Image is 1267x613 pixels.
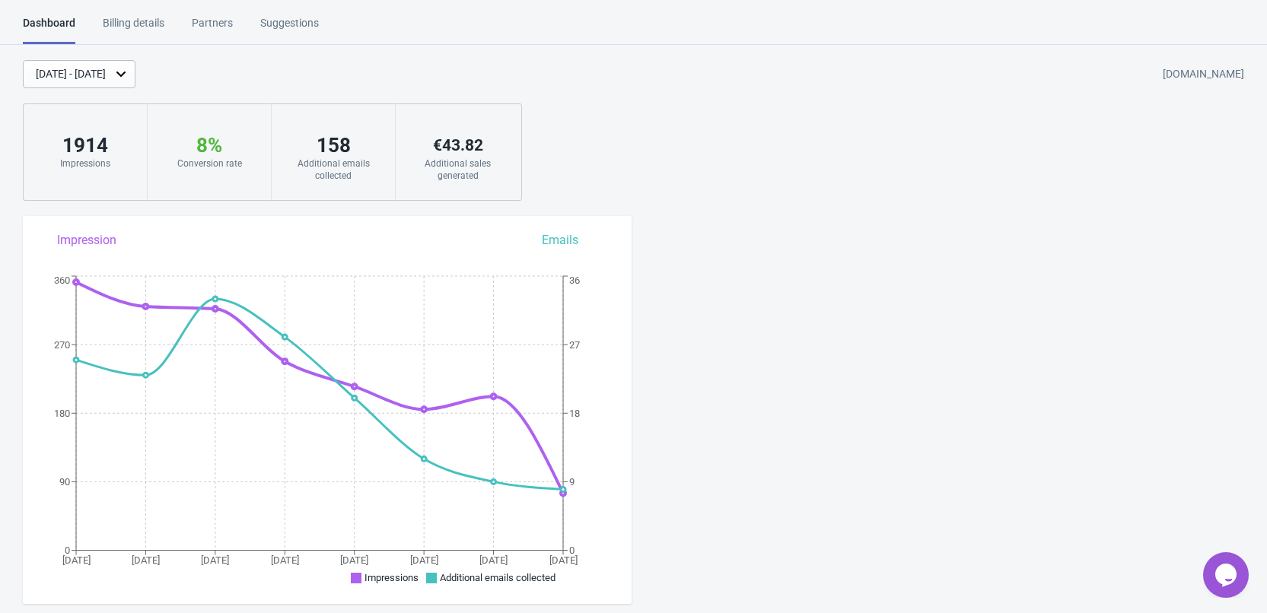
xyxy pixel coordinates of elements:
div: Additional emails collected [287,157,380,182]
div: Impressions [39,157,132,170]
tspan: 90 [59,476,70,488]
tspan: [DATE] [549,554,578,566]
div: [DOMAIN_NAME] [1163,61,1244,88]
tspan: [DATE] [479,554,508,566]
tspan: 0 [65,545,70,556]
tspan: 270 [54,339,70,351]
tspan: 180 [54,408,70,419]
div: 158 [287,133,380,157]
tspan: [DATE] [201,554,229,566]
tspan: 360 [54,275,70,286]
div: [DATE] - [DATE] [36,66,106,82]
div: Dashboard [23,15,75,44]
tspan: 9 [569,476,575,488]
tspan: [DATE] [340,554,368,566]
tspan: [DATE] [271,554,299,566]
div: 8 % [163,133,256,157]
iframe: chat widget [1203,552,1252,598]
div: 1914 [39,133,132,157]
div: € 43.82 [411,133,505,157]
tspan: 18 [569,408,580,419]
span: Impressions [365,572,419,583]
div: Suggestions [260,15,319,42]
tspan: [DATE] [410,554,438,566]
tspan: [DATE] [132,554,160,566]
div: Billing details [103,15,164,42]
div: Partners [192,15,233,42]
tspan: [DATE] [62,554,91,566]
span: Additional emails collected [440,572,556,583]
tspan: 36 [569,275,580,286]
div: Conversion rate [163,157,256,170]
tspan: 27 [569,339,580,351]
tspan: 0 [569,545,575,556]
div: Additional sales generated [411,157,505,182]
